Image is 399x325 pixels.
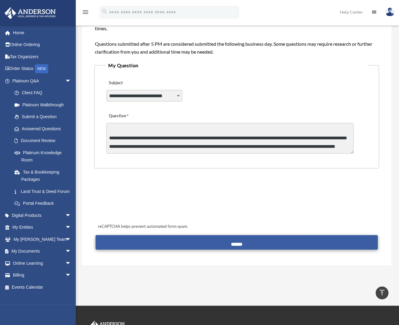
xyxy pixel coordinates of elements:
a: Tax Organizers [4,51,80,63]
span: arrow_drop_down [65,257,77,270]
a: Platinum Knowledge Room [8,147,80,166]
a: Online Learningarrow_drop_down [4,257,80,269]
div: NEW [35,64,48,73]
div: reCAPTCHA helps prevent automated form spam. [96,223,378,230]
a: Home [4,27,80,39]
img: Anderson Advisors Platinum Portal [3,7,58,19]
a: Tax & Bookkeeping Packages [8,166,80,185]
span: arrow_drop_down [65,269,77,282]
i: vertical_align_top [378,289,386,296]
a: Billingarrow_drop_down [4,269,80,281]
a: Online Ordering [4,39,80,51]
a: Portal Feedback [8,197,80,210]
img: User Pic [385,8,394,16]
a: My Entitiesarrow_drop_down [4,221,80,234]
a: My [PERSON_NAME] Teamarrow_drop_down [4,233,80,245]
span: arrow_drop_down [65,221,77,234]
a: My Documentsarrow_drop_down [4,245,80,257]
i: search [101,8,108,15]
a: Client FAQ [8,87,80,99]
a: Submit a Question [8,111,77,123]
a: vertical_align_top [376,287,388,299]
a: Order StatusNEW [4,63,80,75]
span: arrow_drop_down [65,75,77,87]
a: Land Trust & Deed Forum [8,185,80,197]
span: arrow_drop_down [65,233,77,246]
i: menu [82,8,89,16]
span: arrow_drop_down [65,245,77,258]
label: Subject [106,79,164,87]
iframe: reCAPTCHA [96,187,188,211]
a: Answered Questions [8,123,80,135]
span: arrow_drop_down [65,209,77,222]
a: Digital Productsarrow_drop_down [4,209,80,221]
a: Events Calendar [4,281,80,293]
a: Platinum Q&Aarrow_drop_down [4,75,80,87]
a: Platinum Walkthrough [8,99,80,111]
a: Document Review [8,135,80,147]
a: menu [82,11,89,16]
label: Question [106,112,153,120]
legend: My Question [106,61,367,70]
